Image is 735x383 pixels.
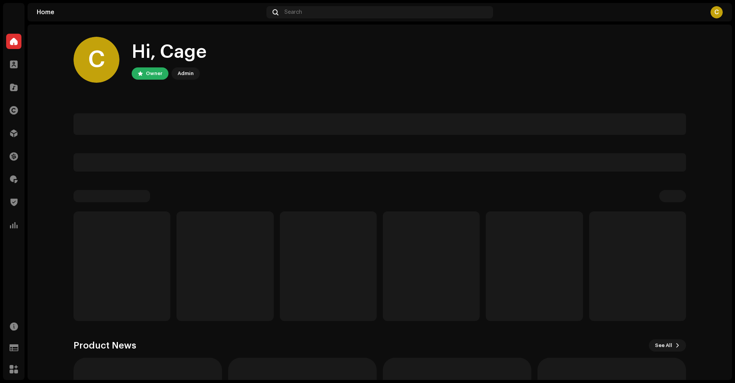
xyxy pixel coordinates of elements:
[37,9,263,15] div: Home
[284,9,302,15] span: Search
[655,338,672,353] span: See All
[132,40,207,64] div: Hi, Cage
[146,69,162,78] div: Owner
[710,6,723,18] div: C
[73,339,136,352] h3: Product News
[649,339,686,352] button: See All
[73,37,119,83] div: C
[178,69,194,78] div: Admin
